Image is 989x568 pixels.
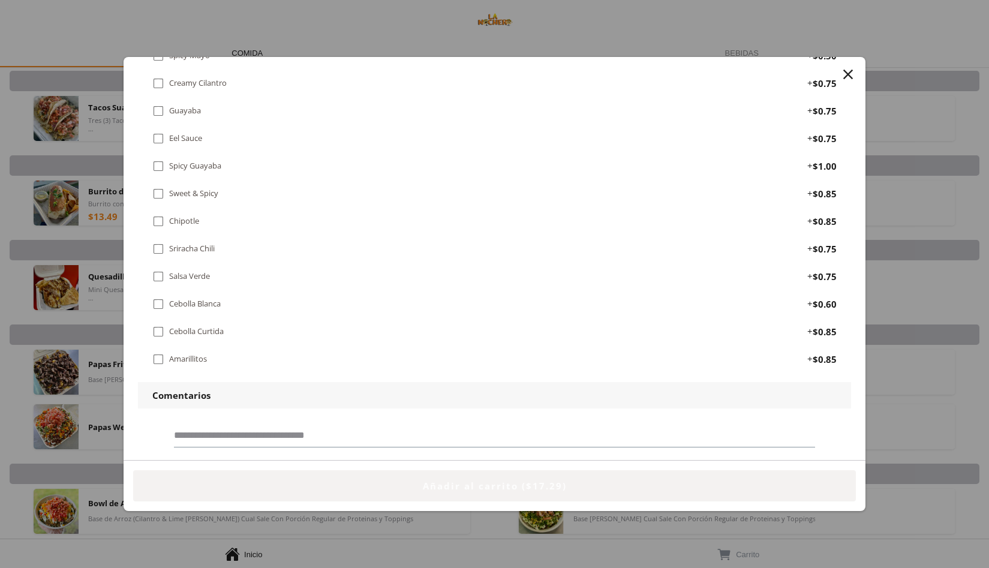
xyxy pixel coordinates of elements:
div: $0.60 [813,298,837,310]
div: + [807,132,813,144]
button: Añadir al carrito ($17.29) [133,470,856,501]
div: + [807,270,813,282]
div: Chipotle [169,216,199,226]
div:  [152,242,164,256]
div: $0.75 [813,243,837,255]
div: Salsa Verde [169,271,210,281]
div: Spicy Guayaba [169,161,221,171]
div: $0.85 [813,353,837,365]
div: $0.85 [813,326,837,338]
div: Cebolla Curtida [169,326,224,336]
div: + [807,77,813,89]
div: Amarillitos [169,354,207,364]
div:  [152,187,164,200]
div: + [807,187,813,199]
div: + [807,353,813,365]
div:  [152,270,164,283]
div:  [152,353,164,366]
div:  [152,215,164,228]
div: Añadir al carrito ($17.29) [423,480,567,492]
div: $1.00 [813,160,837,172]
button:  [840,66,856,83]
div: Eel Sauce [169,133,202,143]
div:  [152,325,164,338]
div:  [152,160,164,173]
div: $0.75 [813,105,837,117]
div: + [807,297,813,309]
div: $0.75 [813,271,837,283]
div: + [807,325,813,337]
div:  [152,104,164,118]
div: + [807,242,813,254]
div: Guayaba [169,106,201,116]
div:  [152,132,164,145]
div: $0.85 [813,215,837,227]
div:  [152,77,164,90]
div: $0.75 [813,77,837,89]
div: + [807,215,813,227]
div: $0.85 [813,188,837,200]
div: Creamy Cilantro [169,78,227,88]
div: Sweet & Spicy [169,188,218,199]
div: + [807,104,813,116]
div: Comentarios [152,389,211,401]
div:  [152,297,164,311]
div: Cebolla Blanca [169,299,221,309]
div: Sriracha Chili [169,244,215,254]
div: + [807,160,813,172]
div: $0.75 [813,133,837,145]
